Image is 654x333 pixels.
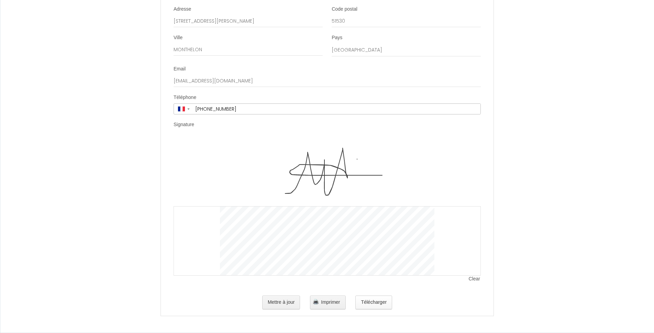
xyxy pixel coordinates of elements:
[174,6,191,13] label: Adresse
[174,121,194,128] label: Signature
[174,66,186,73] label: Email
[262,296,300,309] button: Mettre à jour
[193,104,480,114] input: +33 6 12 34 56 78
[174,34,182,41] label: Ville
[313,299,319,304] img: printer.png
[321,299,340,305] span: Imprimer
[469,276,481,282] span: Clear
[332,34,342,41] label: Pays
[174,94,196,101] label: Téléphone
[310,296,345,309] button: Imprimer
[187,108,190,110] span: ▼
[220,137,434,206] img: signature
[355,296,392,309] button: Télécharger
[332,6,357,13] label: Code postal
